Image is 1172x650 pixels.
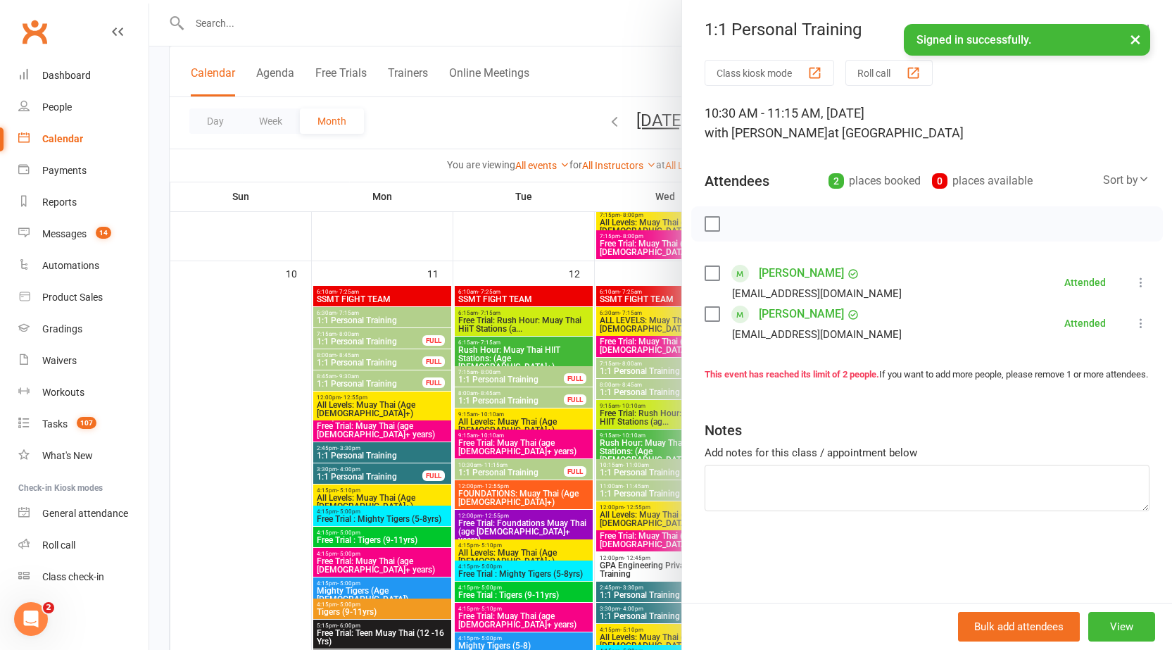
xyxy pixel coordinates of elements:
[18,250,149,282] a: Automations
[759,303,844,325] a: [PERSON_NAME]
[705,171,769,191] div: Attendees
[1088,612,1155,642] button: View
[42,292,103,303] div: Product Sales
[18,60,149,92] a: Dashboard
[845,60,933,86] button: Roll call
[18,377,149,408] a: Workouts
[18,123,149,155] a: Calendar
[932,171,1033,191] div: places available
[18,282,149,313] a: Product Sales
[916,33,1031,46] span: Signed in successfully.
[18,92,149,123] a: People
[18,440,149,472] a: What's New
[18,155,149,187] a: Payments
[18,345,149,377] a: Waivers
[18,218,149,250] a: Messages 14
[42,539,75,551] div: Roll call
[18,498,149,530] a: General attendance kiosk mode
[42,196,77,208] div: Reports
[705,368,1149,382] div: If you want to add more people, please remove 1 or more attendees.
[42,355,77,366] div: Waivers
[42,418,68,430] div: Tasks
[958,612,1080,642] button: Bulk add attendees
[705,444,1149,461] div: Add notes for this class / appointment below
[705,125,828,140] span: with [PERSON_NAME]
[42,571,104,582] div: Class check-in
[732,285,902,303] div: [EMAIL_ADDRESS][DOMAIN_NAME]
[17,14,52,49] a: Clubworx
[42,165,87,176] div: Payments
[42,387,84,398] div: Workouts
[1123,24,1148,54] button: ×
[705,104,1149,143] div: 10:30 AM - 11:15 AM, [DATE]
[43,602,54,613] span: 2
[14,602,48,636] iframe: Intercom live chat
[682,20,1172,39] div: 1:1 Personal Training
[705,60,834,86] button: Class kiosk mode
[96,227,111,239] span: 14
[1064,277,1106,287] div: Attended
[932,173,947,189] div: 0
[705,420,742,440] div: Notes
[828,171,921,191] div: places booked
[42,70,91,81] div: Dashboard
[705,369,879,380] strong: This event has reached its limit of 2 people.
[828,125,964,140] span: at [GEOGRAPHIC_DATA]
[42,101,72,113] div: People
[42,133,83,144] div: Calendar
[18,408,149,440] a: Tasks 107
[77,417,96,429] span: 107
[42,323,82,335] div: Gradings
[18,187,149,218] a: Reports
[42,450,93,461] div: What's New
[42,260,99,271] div: Automations
[42,228,87,239] div: Messages
[18,313,149,345] a: Gradings
[1103,171,1149,189] div: Sort by
[42,508,128,519] div: General attendance
[18,561,149,593] a: Class kiosk mode
[18,530,149,561] a: Roll call
[1064,318,1106,328] div: Attended
[732,325,902,344] div: [EMAIL_ADDRESS][DOMAIN_NAME]
[828,173,844,189] div: 2
[759,262,844,285] a: [PERSON_NAME]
